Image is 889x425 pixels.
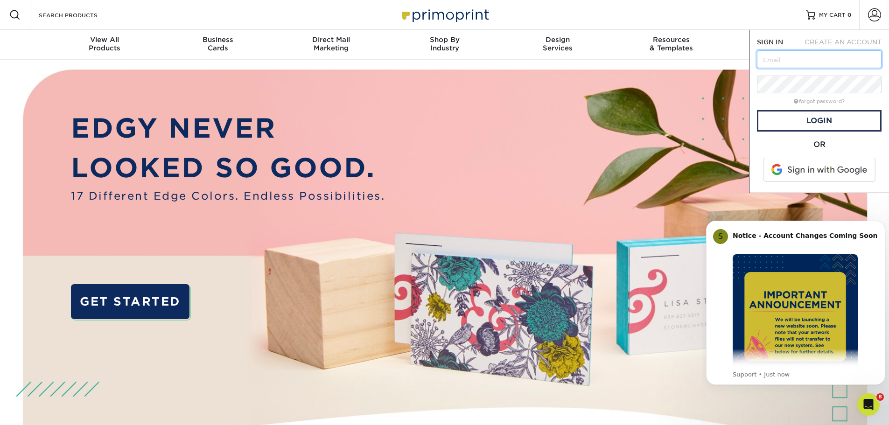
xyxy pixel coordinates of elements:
[161,30,274,60] a: BusinessCards
[757,38,783,46] span: SIGN IN
[71,148,385,188] p: LOOKED SO GOOD.
[71,108,385,148] p: EDGY NEVER
[388,35,501,44] span: Shop By
[274,30,388,60] a: Direct MailMarketing
[71,284,189,319] a: GET STARTED
[702,207,889,400] iframe: Intercom notifications message
[615,30,728,60] a: Resources& Templates
[38,9,129,21] input: SEARCH PRODUCTS.....
[398,5,491,25] img: Primoprint
[48,35,161,52] div: Products
[388,35,501,52] div: Industry
[728,35,841,44] span: Contact
[501,35,615,52] div: Services
[501,30,615,60] a: DesignServices
[615,35,728,44] span: Resources
[728,30,841,60] a: Contact& Support
[757,50,882,68] input: Email
[48,30,161,60] a: View AllProducts
[757,139,882,150] div: OR
[501,35,615,44] span: Design
[71,188,385,204] span: 17 Different Edge Colors. Endless Possibilities.
[274,35,388,44] span: Direct Mail
[805,38,882,46] span: CREATE AN ACCOUNT
[857,393,880,416] iframe: Intercom live chat
[161,35,274,52] div: Cards
[388,30,501,60] a: Shop ByIndustry
[847,12,852,18] span: 0
[819,11,846,19] span: MY CART
[757,110,882,132] a: Login
[876,393,884,401] span: 8
[48,35,161,44] span: View All
[161,35,274,44] span: Business
[274,35,388,52] div: Marketing
[615,35,728,52] div: & Templates
[2,397,79,422] iframe: Google Customer Reviews
[728,35,841,52] div: & Support
[794,98,845,105] a: forgot password?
